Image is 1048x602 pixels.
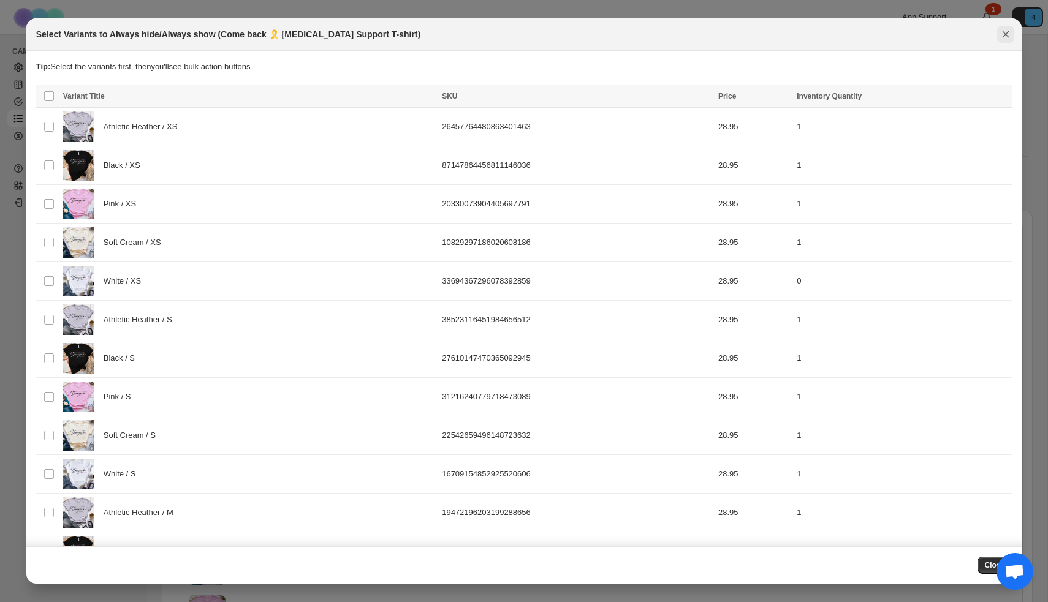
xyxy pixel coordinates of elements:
td: 19472196203199288656 [438,494,715,532]
span: White / S [104,468,143,480]
td: 1 [793,494,1012,532]
p: Select the variants first, then you'll see bulk action buttons [36,61,1012,73]
td: 38523116451984656512 [438,301,715,339]
span: Athletic Heather / S [104,314,179,326]
td: 28.95 [715,224,793,262]
img: Black_1_e045f858-a66d-4465-ab61-1a518ca2668d.png [63,343,94,374]
span: Variant Title [63,92,105,100]
span: Inventory Quantity [797,92,862,100]
td: 31216240779718473089 [438,378,715,416]
span: Pink / XS [104,198,143,210]
td: 28.95 [715,146,793,185]
td: 20330073904405697791 [438,185,715,224]
span: Pink / S [104,391,138,403]
img: soft_Cream_1_d7f73d93-6c4a-4931-8c4e-5637f2dfb0d7.png [63,420,94,451]
td: 28.95 [715,301,793,339]
td: 1 [793,224,1012,262]
td: 28.95 [715,339,793,378]
td: 87147864456811146036 [438,146,715,185]
td: 1 [793,532,1012,571]
span: Black / M [104,545,143,557]
td: 26457764480863401463 [438,108,715,146]
td: 28.95 [715,532,793,571]
span: SKU [442,92,457,100]
td: 18578479989175224732 [438,532,715,571]
td: 0 [793,262,1012,301]
img: soft_Cream_1_d7f73d93-6c4a-4931-8c4e-5637f2dfb0d7.png [63,227,94,258]
span: Athletic Heather / XS [104,121,184,133]
img: athletic_grey_1_3812b572-0808-4e7c-b871-0c30faa7163a.png [63,111,94,142]
img: pink_1_8436a536-ffd5-4b53-93c9-35df34ead83a.png [63,189,94,219]
td: 22542659496148723632 [438,416,715,455]
td: 16709154852925520606 [438,455,715,494]
button: Close [997,26,1014,43]
td: 28.95 [715,262,793,301]
img: pink_1_8436a536-ffd5-4b53-93c9-35df34ead83a.png [63,382,94,412]
h2: Select Variants to Always hide/Always show (Come back 🎗️ [MEDICAL_DATA] Support T-shirt) [36,28,420,40]
td: 1 [793,339,1012,378]
img: Withe_1_49fc2550-3b9c-456c-b1d7-42f5e1b407ff.png [63,266,94,296]
span: White / XS [104,275,148,287]
img: Black_1_e045f858-a66d-4465-ab61-1a518ca2668d.png [63,536,94,566]
td: 28.95 [715,494,793,532]
td: 1 [793,416,1012,455]
span: Black / S [104,352,142,364]
td: 28.95 [715,108,793,146]
div: Chat abierto [997,553,1033,590]
td: 28.95 [715,416,793,455]
td: 28.95 [715,185,793,224]
button: Close [978,557,1012,574]
td: 1 [793,378,1012,416]
td: 28.95 [715,378,793,416]
span: Athletic Heather / M [104,506,180,519]
span: Soft Cream / XS [104,236,168,249]
td: 10829297186020608186 [438,224,715,262]
td: 1 [793,108,1012,146]
span: Close [985,560,1005,570]
td: 1 [793,146,1012,185]
img: athletic_grey_1_3812b572-0808-4e7c-b871-0c30faa7163a.png [63,304,94,335]
span: Price [718,92,736,100]
img: Black_1_e045f858-a66d-4465-ab61-1a518ca2668d.png [63,150,94,181]
td: 33694367296078392859 [438,262,715,301]
td: 1 [793,455,1012,494]
img: Withe_1_49fc2550-3b9c-456c-b1d7-42f5e1b407ff.png [63,459,94,489]
img: athletic_grey_1_3812b572-0808-4e7c-b871-0c30faa7163a.png [63,497,94,528]
td: 27610147470365092945 [438,339,715,378]
td: 28.95 [715,455,793,494]
strong: Tip: [36,62,51,71]
span: Soft Cream / S [104,429,162,442]
td: 1 [793,185,1012,224]
td: 1 [793,301,1012,339]
span: Black / XS [104,159,147,171]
